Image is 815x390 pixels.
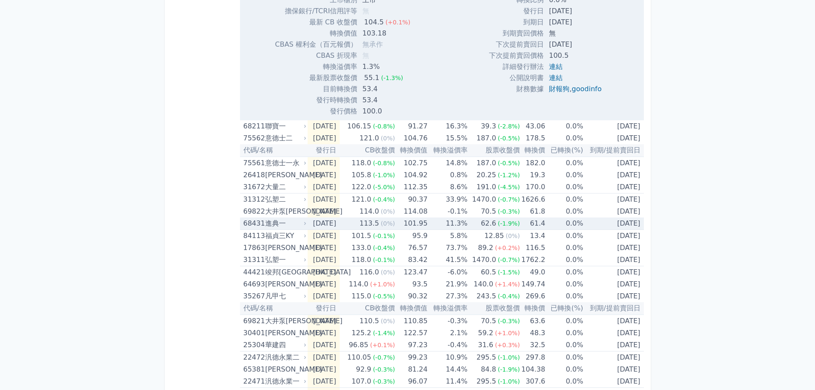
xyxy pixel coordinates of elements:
[243,339,263,351] div: 25304
[427,230,467,242] td: 5.8%
[265,315,305,327] div: 大井泵[PERSON_NAME]
[358,205,381,217] div: 114.0
[350,181,373,193] div: 122.0
[373,160,395,167] span: (-0.8%)
[395,302,427,315] th: 轉換價值
[583,242,643,254] td: [DATE]
[544,17,608,28] td: [DATE]
[265,278,305,290] div: [PERSON_NAME]
[427,181,467,194] td: 8.6%
[308,290,339,302] td: [DATE]
[308,278,339,290] td: [DATE]
[583,120,643,132] td: [DATE]
[489,50,544,61] td: 下次提前賣回價格
[545,375,583,388] td: 0.0%
[520,157,545,169] td: 182.0
[395,290,427,302] td: 90.32
[476,339,495,351] div: 31.6
[357,106,471,117] td: 100.0
[583,230,643,242] td: [DATE]
[471,254,498,266] div: 1470.0
[479,363,498,375] div: 84.8
[498,318,520,325] span: (-0.3%)
[498,135,520,142] span: (-0.5%)
[358,315,381,327] div: 110.5
[243,157,263,169] div: 75561
[395,315,427,327] td: 110.85
[498,172,520,179] span: (-1.2%)
[362,7,369,15] span: 無
[385,19,410,26] span: (+0.1%)
[308,181,339,194] td: [DATE]
[275,83,357,95] td: 目前轉換價
[583,315,643,327] td: [DATE]
[395,217,427,230] td: 101.95
[498,160,520,167] span: (-0.5%)
[308,144,339,157] th: 發行日
[545,169,583,181] td: 0.0%
[498,256,520,263] span: (-0.7%)
[545,278,583,290] td: 0.0%
[308,351,339,364] td: [DATE]
[520,302,545,315] th: 轉換價
[350,194,373,205] div: 121.0
[395,363,427,375] td: 81.24
[471,194,498,205] div: 1470.0
[475,132,498,144] div: 187.0
[489,17,544,28] td: 到期日
[395,157,427,169] td: 102.75
[549,74,563,82] a: 連結
[475,375,498,387] div: 295.5
[350,242,373,254] div: 133.0
[395,351,427,364] td: 99.23
[583,375,643,388] td: [DATE]
[243,363,263,375] div: 65381
[243,230,263,242] div: 84113
[243,375,263,387] div: 22471
[545,290,583,302] td: 0.0%
[357,83,471,95] td: 53.4
[520,217,545,230] td: 61.4
[583,363,643,375] td: [DATE]
[308,339,339,351] td: [DATE]
[479,205,498,217] div: 70.5
[265,205,305,217] div: 大井泵[PERSON_NAME]
[545,157,583,169] td: 0.0%
[346,351,373,363] div: 110.05
[475,181,498,193] div: 191.0
[265,266,305,278] div: 竣邦[GEOGRAPHIC_DATA]
[427,242,467,254] td: 73.7%
[520,144,545,157] th: 轉換價
[265,351,305,363] div: 汎德永業二
[265,120,305,132] div: 聯寶一
[545,205,583,217] td: 0.0%
[275,50,357,61] td: CBAS 折現率
[520,242,545,254] td: 116.5
[506,232,520,239] span: (0%)
[275,6,357,17] td: 擔保銀行/TCRI信用評等
[243,242,263,254] div: 17863
[275,106,357,117] td: 發行價格
[427,327,467,339] td: 2.1%
[395,205,427,217] td: 114.08
[545,181,583,194] td: 0.0%
[427,315,467,327] td: -0.3%
[583,351,643,364] td: [DATE]
[520,290,545,302] td: 269.6
[427,290,467,302] td: 27.3%
[476,242,495,254] div: 89.2
[265,230,305,242] div: 福貞三KY
[265,157,305,169] div: 意德士一永
[479,315,498,327] div: 70.5
[395,278,427,290] td: 93.5
[427,375,467,388] td: 11.4%
[520,205,545,217] td: 61.8
[308,217,339,230] td: [DATE]
[340,144,395,157] th: CB收盤價
[395,266,427,279] td: 123.47
[583,278,643,290] td: [DATE]
[544,83,608,95] td: ,
[483,230,506,242] div: 12.85
[265,363,305,375] div: [PERSON_NAME]
[520,363,545,375] td: 104.38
